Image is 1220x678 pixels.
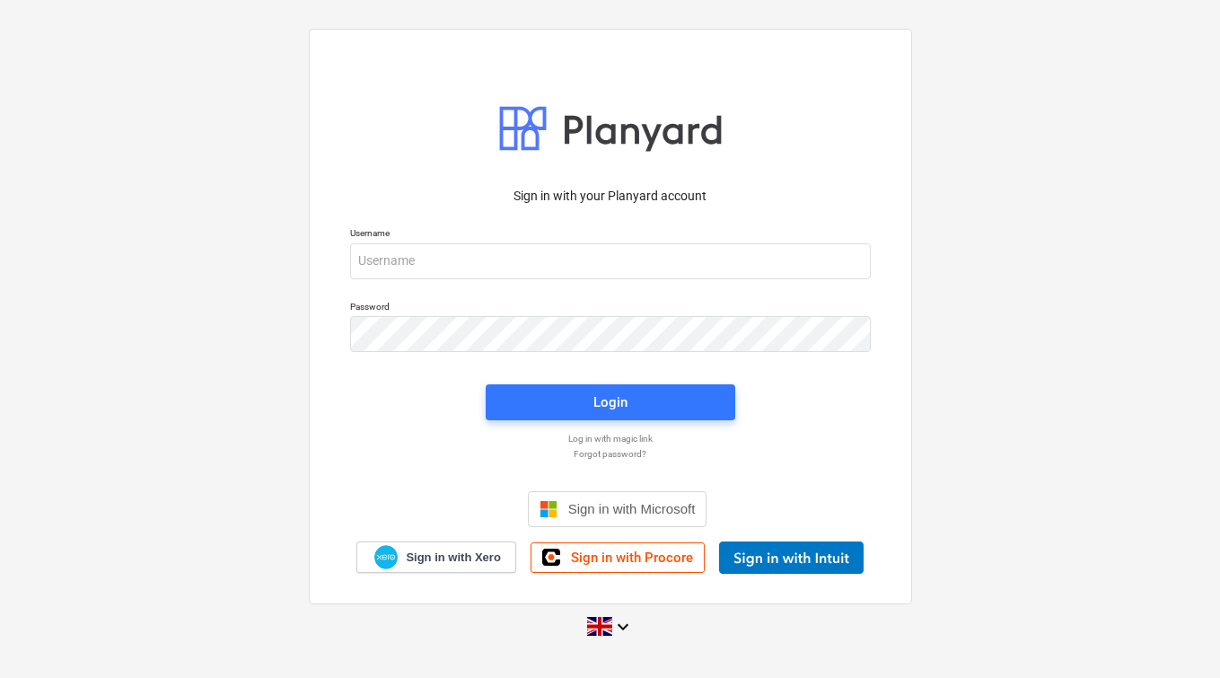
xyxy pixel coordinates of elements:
[571,550,693,566] span: Sign in with Procore
[350,227,871,242] p: Username
[350,187,871,206] p: Sign in with your Planyard account
[350,243,871,279] input: Username
[341,433,880,445] a: Log in with magic link
[356,542,516,573] a: Sign in with Xero
[531,542,705,573] a: Sign in with Procore
[612,616,634,638] i: keyboard_arrow_down
[486,384,735,420] button: Login
[593,391,628,414] div: Login
[350,301,871,316] p: Password
[540,500,557,518] img: Microsoft logo
[341,448,880,460] a: Forgot password?
[374,545,398,569] img: Xero logo
[406,550,500,566] span: Sign in with Xero
[568,501,696,516] span: Sign in with Microsoft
